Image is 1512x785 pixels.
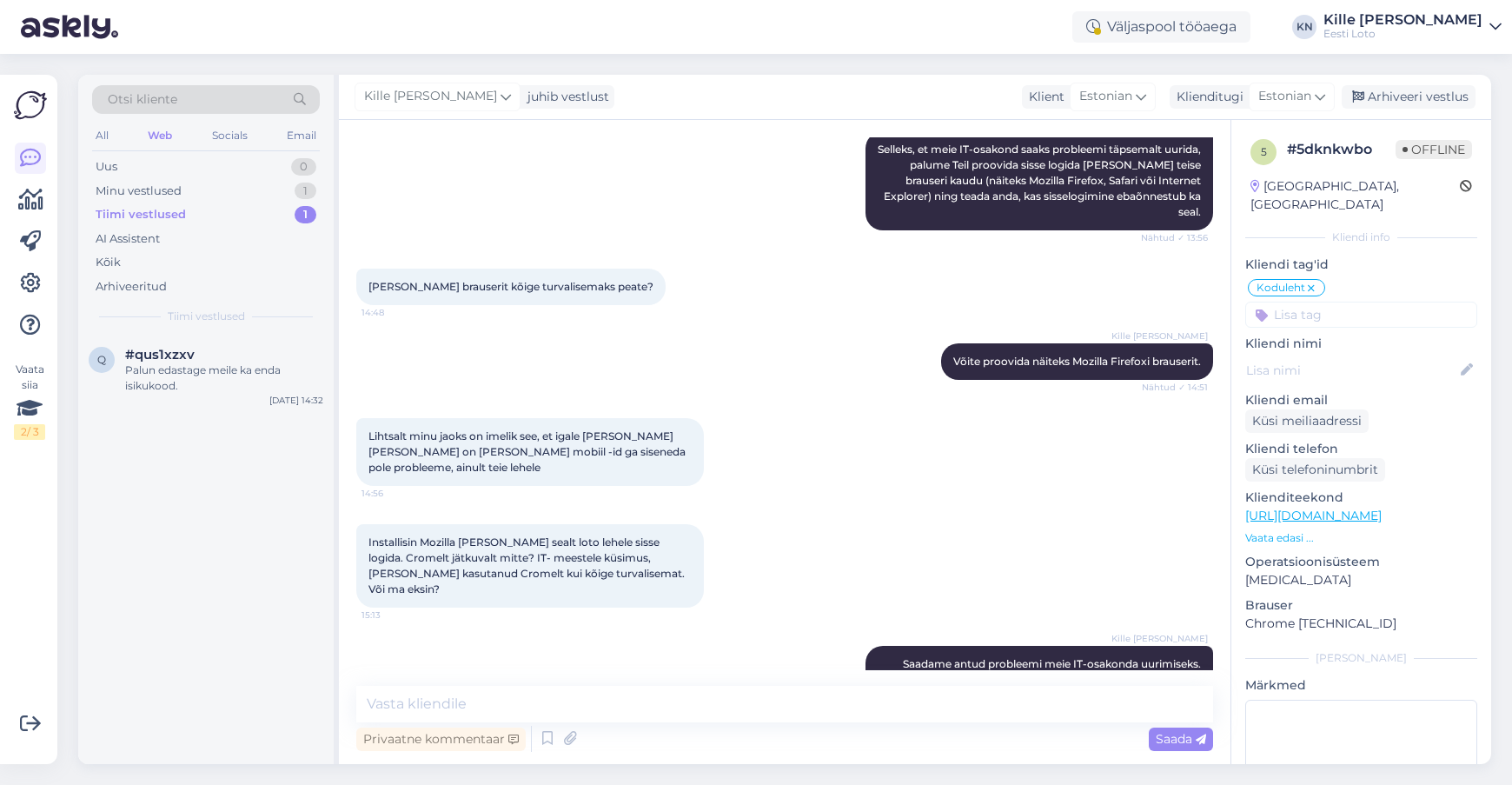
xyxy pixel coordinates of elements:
p: Märkmed [1245,676,1477,695]
div: Klienditugi [1170,88,1243,106]
p: Chrome [TECHNICAL_ID] [1245,615,1477,633]
div: AI Assistent [96,230,160,248]
div: Socials [209,124,251,147]
span: Estonian [1079,87,1132,106]
a: Kille [PERSON_NAME]Eesti Loto [1323,13,1502,41]
div: 1 [295,206,316,223]
span: Selleks, et meie IT-osakond saaks probleemi täpsemalt uurida, palume Teil proovida sisse logida [... [878,143,1204,218]
div: Web [144,124,176,147]
p: Kliendi tag'id [1245,256,1477,274]
div: Minu vestlused [96,183,182,200]
div: # 5dknkwbo [1287,139,1396,160]
a: [URL][DOMAIN_NAME] [1245,508,1382,523]
div: Eesti Loto [1323,27,1482,41]
p: Brauser [1245,596,1477,615]
span: Tiimi vestlused [168,309,245,324]
span: Otsi kliente [108,90,177,109]
p: [MEDICAL_DATA] [1245,571,1477,589]
span: q [97,353,106,366]
div: Palun edastage meile ka enda isikukood. [125,363,323,394]
div: Küsi telefoninumbrit [1245,458,1385,482]
div: Küsi meiliaadressi [1245,409,1369,433]
div: Arhiveeri vestlus [1342,85,1476,109]
div: Vaata siia [14,362,45,440]
span: 14:56 [361,487,427,500]
p: Klienditeekond [1245,489,1477,507]
span: [PERSON_NAME] brauserit kõige turvalisemaks peate? [368,280,653,293]
span: Kille [PERSON_NAME] [1111,329,1208,343]
div: 0 [291,158,316,176]
img: Askly Logo [14,89,47,122]
p: Operatsioonisüsteem [1245,553,1477,571]
input: Lisa nimi [1246,361,1457,380]
div: Kliendi info [1245,230,1477,245]
span: Estonian [1258,87,1311,106]
p: Kliendi email [1245,391,1477,409]
input: Lisa tag [1245,302,1477,328]
span: Nähtud ✓ 13:56 [1141,231,1208,244]
p: Kliendi telefon [1245,440,1477,458]
div: All [92,124,112,147]
span: Lihtsalt minu jaoks on imelik see, et igale [PERSON_NAME] [PERSON_NAME] on [PERSON_NAME] mobiil -... [368,429,688,474]
div: juhib vestlust [521,88,609,106]
div: Klient [1022,88,1064,106]
div: Väljaspool tööaega [1072,11,1250,43]
span: Offline [1396,140,1472,159]
div: 1 [295,183,316,200]
div: 2 / 3 [14,424,45,440]
div: Kille [PERSON_NAME] [1323,13,1482,27]
span: Saadame antud probleemi meie IT-osakonda uurimiseks. Palun teatage ka enda isikukood või e-posti ... [888,657,1204,702]
span: #qus1xzxv [125,347,195,363]
div: [PERSON_NAME] [1245,650,1477,666]
span: Kille [PERSON_NAME] [364,87,497,106]
span: 14:48 [361,306,427,319]
span: 5 [1261,145,1267,158]
span: Saada [1156,731,1206,747]
span: Nähtud ✓ 14:51 [1142,381,1208,394]
span: Koduleht [1257,283,1305,293]
div: Uus [96,158,117,176]
div: [DATE] 14:32 [269,394,323,407]
div: Privaatne kommentaar [356,728,526,751]
p: Vaata edasi ... [1245,530,1477,546]
p: Kliendi nimi [1245,335,1477,353]
div: Kõik [96,254,121,271]
div: KN [1292,15,1316,39]
span: Võite proovida näiteks Mozilla Firefoxi brauserit. [953,355,1201,368]
div: [GEOGRAPHIC_DATA], [GEOGRAPHIC_DATA] [1250,177,1460,214]
div: Email [283,124,320,147]
div: Tiimi vestlused [96,206,186,223]
span: Installisin Mozilla [PERSON_NAME] sealt loto lehele sisse logida. Cromelt jätkuvalt mitte? IT- me... [368,536,687,595]
span: 15:13 [361,609,427,622]
span: Kille [PERSON_NAME] [1111,632,1208,645]
div: Arhiveeritud [96,278,167,296]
